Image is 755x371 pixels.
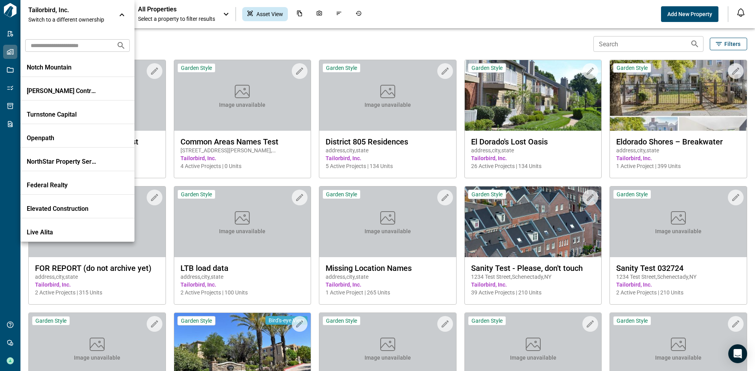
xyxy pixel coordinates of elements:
div: Open Intercom Messenger [728,344,747,363]
span: Switch to a different ownership [28,16,111,24]
p: Turnstone Capital [27,111,98,119]
p: [PERSON_NAME] Contracting [27,87,98,95]
p: Live Alita [27,228,98,236]
p: NorthStar Property Services [27,158,98,166]
button: Search organizations [113,38,129,53]
p: Federal Realty [27,181,98,189]
p: Tailorbird, Inc. [28,6,99,14]
p: Elevated Construction [27,205,98,213]
p: Openpath [27,134,98,142]
p: Notch Mountain [27,64,98,71]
